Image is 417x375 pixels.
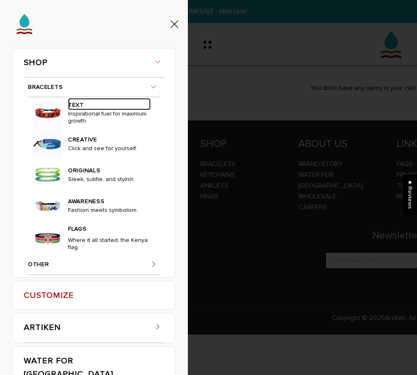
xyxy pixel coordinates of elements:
p: Where it all started; the Kenya flag. [68,237,151,254]
a: BRACELETS [28,78,160,98]
p: Sleek, subtle, and stylish. [68,176,151,186]
img: Original_3_for_20_0971_300x300.jpg [33,160,62,189]
a: OTHER [28,255,160,275]
p: Inspirational fuel for maximum growth. [68,110,151,128]
a: CREATIVE [68,133,151,145]
p: Click and see for yourself. [68,145,151,155]
a: AWARENESS [68,194,151,206]
a: TEXT [68,98,151,110]
a: CUSTOMIZE [24,281,164,310]
a: SHOP [24,48,164,78]
p: Fashion meets symbolism. [68,206,151,217]
img: IMG_3977_300x300.jpg [33,224,62,253]
a: ARTIKEN [24,313,147,342]
img: violence_300x300.jpg [33,191,62,220]
a: ORIGINALS [68,164,151,176]
a: FLAGS [68,222,151,234]
img: IMG_1377_300x300.jpg [33,98,62,128]
img: popsicles_300x300.jpg [33,129,62,159]
div: Click to open Judge.me floating reviews tab [403,175,417,214]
